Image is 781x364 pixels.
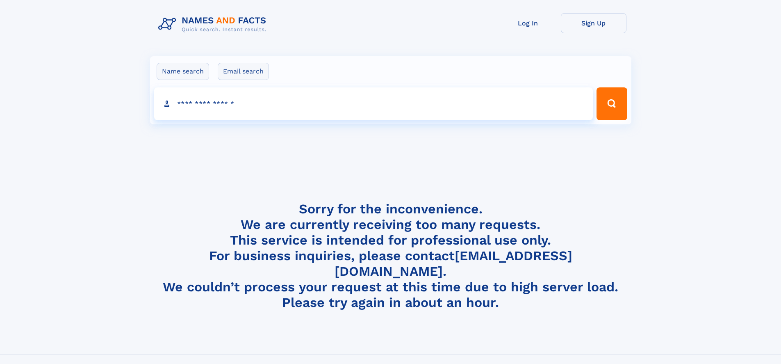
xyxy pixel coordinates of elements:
[218,63,269,80] label: Email search
[157,63,209,80] label: Name search
[335,248,572,279] a: [EMAIL_ADDRESS][DOMAIN_NAME]
[155,13,273,35] img: Logo Names and Facts
[597,87,627,120] button: Search Button
[495,13,561,33] a: Log In
[154,87,593,120] input: search input
[155,201,626,311] h4: Sorry for the inconvenience. We are currently receiving too many requests. This service is intend...
[561,13,626,33] a: Sign Up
